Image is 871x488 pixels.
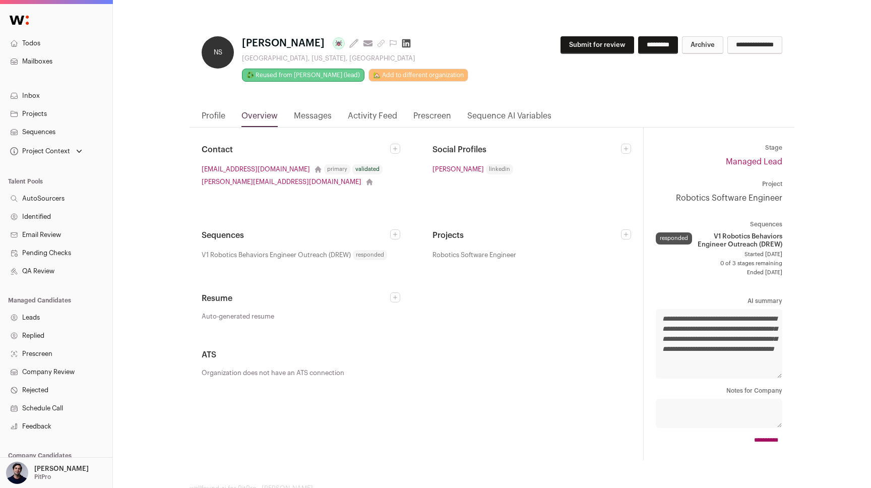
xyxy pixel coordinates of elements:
button: Submit for review [561,36,634,54]
a: Overview [241,110,278,127]
a: Messages [294,110,332,127]
a: Auto-generated resume [202,313,400,321]
h2: Contact [202,144,390,156]
a: Managed Lead [726,158,782,166]
div: [GEOGRAPHIC_DATA], [US_STATE], [GEOGRAPHIC_DATA] [242,54,468,63]
dt: Stage [656,144,782,152]
a: [PERSON_NAME][EMAIL_ADDRESS][DOMAIN_NAME] [202,176,361,187]
p: [PERSON_NAME] [34,465,89,473]
div: primary [324,164,350,174]
button: Open dropdown [4,462,91,484]
img: Wellfound [4,10,34,30]
span: Robotics Software Engineer [432,250,516,260]
dt: Notes for Company [656,387,782,395]
h2: Social Profiles [432,144,621,156]
img: 1207525-medium_jpg [6,462,28,484]
a: [PERSON_NAME] [432,164,484,174]
a: ♻️ Reused from [PERSON_NAME] (lead) [242,69,364,82]
p: PitPro [34,473,51,481]
a: Profile [202,110,225,127]
a: [EMAIL_ADDRESS][DOMAIN_NAME] [202,164,310,174]
button: Open dropdown [8,144,84,158]
div: NS [202,36,234,69]
span: Ended [DATE] [656,269,782,277]
span: [PERSON_NAME] [242,36,325,50]
dt: Sequences [656,220,782,228]
span: 0 of 3 stages remaining [656,260,782,268]
span: linkedin [486,164,513,174]
dt: AI summary [656,297,782,305]
div: Project Context [8,147,70,155]
span: Started [DATE] [656,251,782,259]
a: Sequence AI Variables [467,110,551,127]
span: V1 Robotics Behaviors Engineer Outreach (DREW) [696,232,782,249]
a: Robotics Software Engineer [656,192,782,204]
span: V1 Robotics Behaviors Engineer Outreach (DREW) [202,250,351,260]
div: validated [352,164,383,174]
p: Organization does not have an ATS connection [202,369,631,377]
h2: Sequences [202,229,390,241]
a: 🏡 Add to different organization [368,69,468,82]
h2: ATS [202,349,631,361]
a: Prescreen [413,110,451,127]
div: responded [656,232,692,245]
h2: Resume [202,292,390,304]
a: Activity Feed [348,110,397,127]
span: responded [353,250,387,260]
h2: Projects [432,229,621,241]
dt: Project [656,180,782,188]
button: Archive [682,36,723,54]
